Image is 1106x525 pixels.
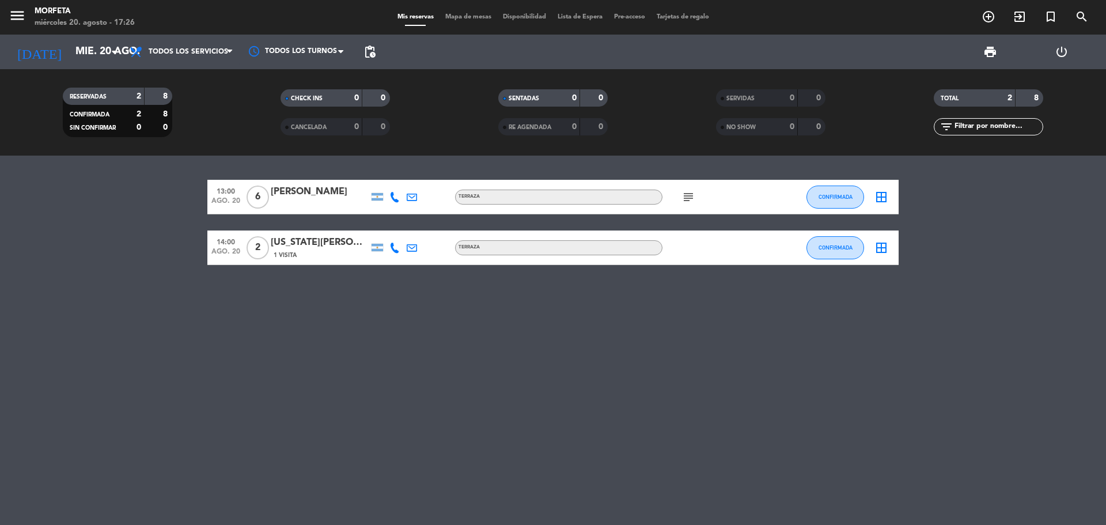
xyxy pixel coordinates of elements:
[1026,35,1097,69] div: LOG OUT
[211,184,240,197] span: 13:00
[1007,94,1012,102] strong: 2
[599,94,605,102] strong: 0
[1055,45,1069,59] i: power_settings_new
[599,123,605,131] strong: 0
[137,92,141,100] strong: 2
[459,194,480,199] span: TERRAZA
[70,112,109,118] span: CONFIRMADA
[681,190,695,204] i: subject
[608,14,651,20] span: Pre-acceso
[274,251,297,260] span: 1 Visita
[163,123,170,131] strong: 0
[806,236,864,259] button: CONFIRMADA
[35,17,135,29] div: miércoles 20. agosto - 17:26
[9,7,26,28] button: menu
[497,14,552,20] span: Disponibilidad
[874,190,888,204] i: border_all
[1044,10,1058,24] i: turned_in_not
[137,123,141,131] strong: 0
[816,123,823,131] strong: 0
[211,248,240,261] span: ago. 20
[953,120,1043,133] input: Filtrar por nombre...
[1034,94,1041,102] strong: 8
[726,124,756,130] span: NO SHOW
[941,96,959,101] span: TOTAL
[790,123,794,131] strong: 0
[354,94,359,102] strong: 0
[211,235,240,248] span: 14:00
[983,45,997,59] span: print
[149,48,228,56] span: Todos los servicios
[459,245,480,250] span: TERRAZA
[874,241,888,255] i: border_all
[35,6,135,17] div: Morfeta
[790,94,794,102] strong: 0
[1013,10,1027,24] i: exit_to_app
[70,125,116,131] span: SIN CONFIRMAR
[271,184,369,199] div: [PERSON_NAME]
[363,45,377,59] span: pending_actions
[381,123,388,131] strong: 0
[819,244,853,251] span: CONFIRMADA
[392,14,440,20] span: Mis reservas
[509,96,539,101] span: SENTADAS
[982,10,995,24] i: add_circle_outline
[509,124,551,130] span: RE AGENDADA
[9,39,70,65] i: [DATE]
[552,14,608,20] span: Lista de Espera
[726,96,755,101] span: SERVIDAS
[291,96,323,101] span: CHECK INS
[819,194,853,200] span: CONFIRMADA
[816,94,823,102] strong: 0
[381,94,388,102] strong: 0
[107,45,121,59] i: arrow_drop_down
[163,110,170,118] strong: 8
[211,197,240,210] span: ago. 20
[806,186,864,209] button: CONFIRMADA
[291,124,327,130] span: CANCELADA
[1075,10,1089,24] i: search
[651,14,715,20] span: Tarjetas de regalo
[70,94,107,100] span: RESERVADAS
[354,123,359,131] strong: 0
[572,123,577,131] strong: 0
[440,14,497,20] span: Mapa de mesas
[247,186,269,209] span: 6
[940,120,953,134] i: filter_list
[572,94,577,102] strong: 0
[9,7,26,24] i: menu
[137,110,141,118] strong: 2
[271,235,369,250] div: [US_STATE][PERSON_NAME]
[163,92,170,100] strong: 8
[247,236,269,259] span: 2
